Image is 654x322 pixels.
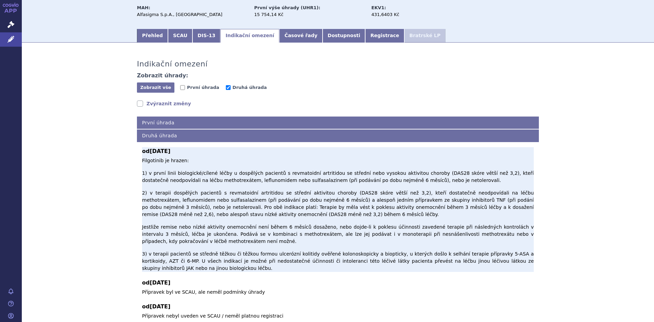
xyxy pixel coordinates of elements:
[142,312,534,320] p: Přípravek nebyl uveden ve SCAU / neměl platnou registraci
[371,12,448,18] div: 431,6403 Kč
[137,117,539,129] h4: První úhrada
[220,29,279,43] a: Indikační omezení
[137,60,208,68] h3: Indikační omezení
[137,129,539,142] h4: Druhá úhrada
[140,85,171,90] span: Zobrazit vše
[142,157,534,272] p: Filgotinib je hrazen: 1) v první linii biologické/cílené léčby u dospělých pacientů s revmatoidní...
[137,100,191,107] a: Zvýraznit změny
[137,5,150,10] strong: MAH:
[168,29,192,43] a: SCAU
[323,29,365,43] a: Dostupnosti
[137,29,168,43] a: Přehled
[226,85,231,90] input: Druhá úhrada
[137,72,188,79] h4: Zobrazit úhrady:
[137,12,248,18] div: Alfasigma S.p.A., [GEOGRAPHIC_DATA]
[254,12,365,18] div: 15 754,14 Kč
[180,85,185,90] input: První úhrada
[150,279,170,286] span: [DATE]
[142,303,534,311] b: od
[192,29,220,43] a: DIS-13
[142,289,534,296] p: Přípravek byl ve SCAU, ale neměl podmínky úhrady
[142,279,534,287] b: od
[187,85,219,90] span: První úhrada
[137,82,174,93] button: Zobrazit vše
[371,5,386,10] strong: EKV1:
[150,303,170,310] span: [DATE]
[254,5,320,10] strong: První výše úhrady (UHR1):
[279,29,323,43] a: Časové řady
[365,29,404,43] a: Registrace
[233,85,267,90] span: Druhá úhrada
[142,147,534,155] b: od
[150,148,170,154] span: [DATE]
